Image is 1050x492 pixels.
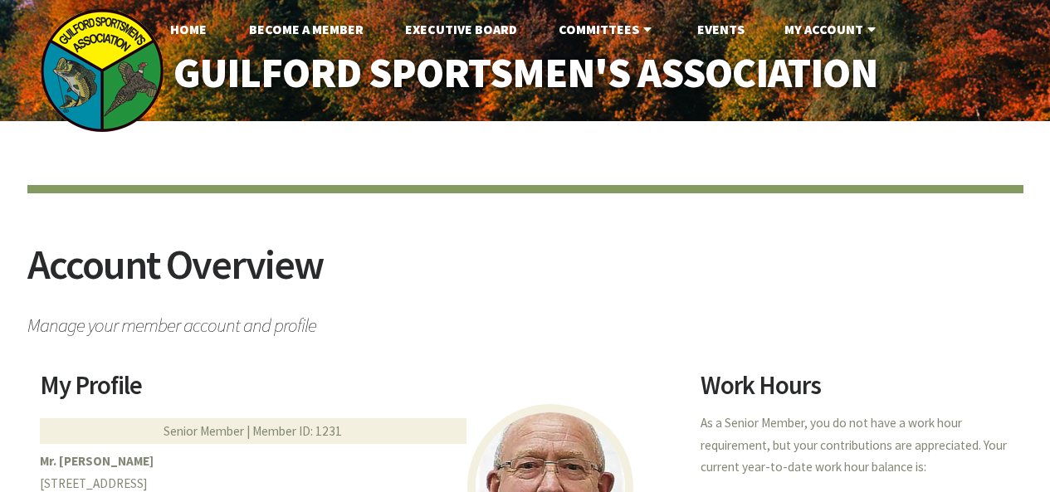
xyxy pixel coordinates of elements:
h2: Account Overview [27,244,1023,306]
div: Senior Member | Member ID: 1231 [40,418,466,444]
a: Committees [545,12,669,46]
a: Guilford Sportsmen's Association [138,38,912,109]
h2: Work Hours [701,373,1010,411]
b: Mr. [PERSON_NAME] [40,453,154,469]
p: As a Senior Member, you do not have a work hour requirement, but your contributions are appreciat... [701,412,1010,479]
img: logo_sm.png [40,8,164,133]
a: Home [157,12,220,46]
a: Become A Member [236,12,377,46]
a: Events [684,12,758,46]
a: Executive Board [392,12,530,46]
a: My Account [771,12,893,46]
h2: My Profile [40,373,681,411]
span: Manage your member account and profile [27,306,1023,335]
